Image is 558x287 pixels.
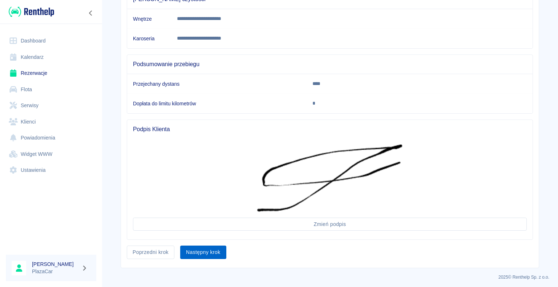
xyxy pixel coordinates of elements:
p: 2025 © Renthelp Sp. z o.o. [110,274,549,280]
button: Następny krok [180,246,226,259]
a: Dashboard [6,33,96,49]
a: Renthelp logo [6,6,54,18]
a: Klienci [6,114,96,130]
h6: Przejechany dystans [133,80,301,88]
a: Serwisy [6,97,96,114]
img: Podpis [257,145,403,212]
button: Zmień podpis [133,218,527,231]
button: Poprzedni krok [127,246,174,259]
a: Flota [6,81,96,98]
a: Widget WWW [6,146,96,162]
h6: Dopłata do limitu kilometrów [133,100,301,107]
a: Ustawienia [6,162,96,178]
p: PlazaCar [32,268,78,275]
button: Zwiń nawigację [85,8,96,18]
span: Podsumowanie przebiegu [133,61,527,68]
a: Kalendarz [6,49,96,65]
a: Rezerwacje [6,65,96,81]
span: Podpis Klienta [133,126,527,133]
img: Renthelp logo [9,6,54,18]
a: Powiadomienia [6,130,96,146]
h6: [PERSON_NAME] [32,260,78,268]
h6: Karoseria [133,35,165,42]
h6: Wnętrze [133,15,165,23]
